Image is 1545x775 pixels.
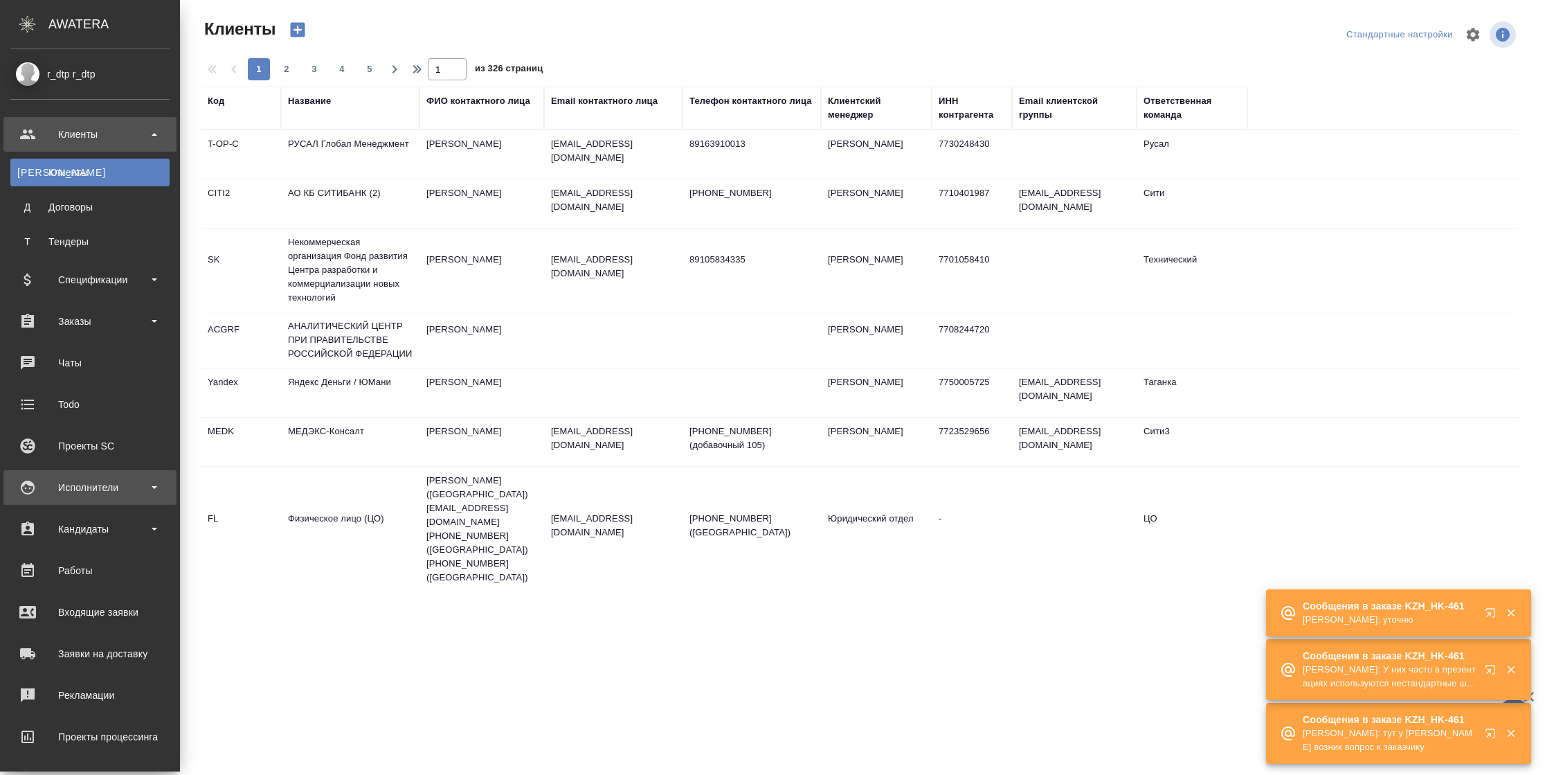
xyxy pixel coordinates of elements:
[331,62,353,76] span: 4
[303,62,325,76] span: 3
[10,159,170,186] a: [PERSON_NAME]Клиенты
[10,66,170,82] div: r_dtp r_dtp
[281,418,419,466] td: МЕДЭКС-Консалт
[551,512,676,540] p: [EMAIL_ADDRESS][DOMAIN_NAME]
[932,179,1012,228] td: 7710401987
[48,10,180,38] div: AWATERA
[821,246,932,294] td: [PERSON_NAME]
[3,553,177,588] a: Работы
[821,368,932,417] td: [PERSON_NAME]
[10,685,170,706] div: Рекламации
[201,179,281,228] td: CITI2
[1012,418,1137,466] td: [EMAIL_ADDRESS][DOMAIN_NAME]
[281,312,419,368] td: АНАЛИТИЧЕСКИЙ ЦЕНТР ПРИ ПРАВИТЕЛЬСТВЕ РОССИЙСКОЙ ФЕДЕРАЦИИ
[932,368,1012,417] td: 7750005725
[10,311,170,332] div: Заказы
[10,519,170,540] div: Кандидаты
[10,193,170,221] a: ДДоговоры
[932,130,1012,179] td: 7730248430
[475,60,543,80] span: из 326 страниц
[201,246,281,294] td: SK
[1490,21,1519,48] span: Посмотреть информацию
[303,58,325,80] button: 3
[281,179,419,228] td: АО КБ СИТИБАНК (2)
[1012,179,1137,228] td: [EMAIL_ADDRESS][DOMAIN_NAME]
[419,179,544,228] td: [PERSON_NAME]
[419,316,544,364] td: [PERSON_NAME]
[208,94,224,108] div: Код
[821,418,932,466] td: [PERSON_NAME]
[1137,505,1247,553] td: ЦО
[551,186,676,214] p: [EMAIL_ADDRESS][DOMAIN_NAME]
[419,418,544,466] td: [PERSON_NAME]
[1137,246,1247,294] td: Технический
[17,166,163,179] div: Клиенты
[281,229,419,312] td: Некоммерческая организация Фонд развития Центра разработки и коммерциализации новых технологий
[10,477,170,498] div: Исполнители
[10,228,170,256] a: ТТендеры
[359,62,381,76] span: 5
[939,94,1005,122] div: ИНН контрагента
[1497,607,1525,619] button: Закрыть
[1303,713,1476,727] p: Сообщения в заказе KZH_HK-461
[1137,368,1247,417] td: Таганка
[551,425,676,452] p: [EMAIL_ADDRESS][DOMAIN_NAME]
[821,130,932,179] td: [PERSON_NAME]
[288,94,331,108] div: Название
[1497,663,1525,676] button: Закрыть
[1497,727,1525,740] button: Закрыть
[1476,720,1510,753] button: Открыть в новой вкладке
[275,58,298,80] button: 2
[419,467,544,591] td: [PERSON_NAME] ([GEOGRAPHIC_DATA]) [EMAIL_ADDRESS][DOMAIN_NAME] [PHONE_NUMBER] ([GEOGRAPHIC_DATA])...
[3,720,177,754] a: Проекты процессинга
[10,560,170,581] div: Работы
[551,253,676,280] p: [EMAIL_ADDRESS][DOMAIN_NAME]
[419,130,544,179] td: [PERSON_NAME]
[1303,663,1476,691] p: [PERSON_NAME]: У них часто в презентациях используются нестандартные шрифты, причем много и разны...
[10,602,170,623] div: Входящие заявки
[426,94,530,108] div: ФИО контактного лица
[689,137,814,151] p: 89163910013
[10,353,170,373] div: Чаты
[201,130,281,179] td: T-OP-C
[10,436,170,456] div: Проекты SC
[828,94,925,122] div: Клиентский менеджер
[551,137,676,165] p: [EMAIL_ADDRESS][DOMAIN_NAME]
[281,18,314,42] button: Создать
[1303,649,1476,663] p: Сообщения в заказе KZH_HK-461
[932,246,1012,294] td: 7701058410
[10,269,170,290] div: Спецификации
[10,643,170,664] div: Заявки на доставку
[932,316,1012,364] td: 7708244720
[3,387,177,422] a: Todo
[281,368,419,417] td: Яндекс Деньги / ЮМани
[689,94,812,108] div: Телефон контактного лица
[201,505,281,553] td: FL
[331,58,353,80] button: 4
[932,505,1012,553] td: -
[821,505,932,553] td: Юридический отдел
[275,62,298,76] span: 2
[1144,94,1240,122] div: Ответственная команда
[201,368,281,417] td: Yandex
[359,58,381,80] button: 5
[201,316,281,364] td: ACGRF
[1456,18,1490,51] span: Настроить таблицу
[3,636,177,671] a: Заявки на доставку
[10,727,170,747] div: Проекты процессинга
[419,246,544,294] td: [PERSON_NAME]
[10,124,170,145] div: Клиенты
[1012,368,1137,417] td: [EMAIL_ADDRESS][DOMAIN_NAME]
[821,316,932,364] td: [PERSON_NAME]
[3,595,177,630] a: Входящие заявки
[3,429,177,463] a: Проекты SC
[1343,24,1456,46] div: split button
[10,394,170,415] div: Todo
[1137,418,1247,466] td: Сити3
[551,94,658,108] div: Email контактного лица
[201,418,281,466] td: MEDK
[689,425,814,452] p: [PHONE_NUMBER] (добавочный 105)
[689,186,814,200] p: [PHONE_NUMBER]
[1476,599,1510,632] button: Открыть в новой вкладке
[281,505,419,553] td: Физическое лицо (ЦО)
